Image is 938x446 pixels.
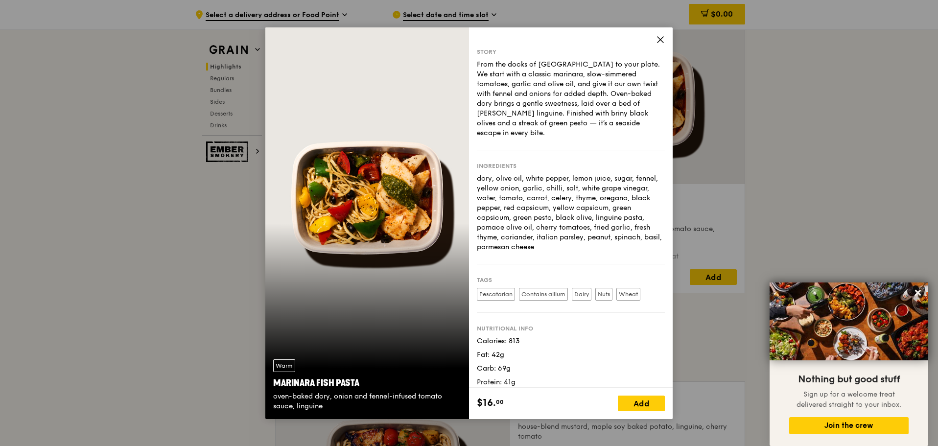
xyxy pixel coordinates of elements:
[273,359,295,372] div: Warm
[798,374,900,385] span: Nothing but good stuff
[477,162,665,170] div: Ingredients
[477,276,665,284] div: Tags
[477,174,665,252] div: dory, olive oil, white pepper, lemon juice, sugar, fennel, yellow onion, garlic, chilli, salt, wh...
[477,325,665,332] div: Nutritional info
[618,396,665,411] div: Add
[595,288,612,301] label: Nuts
[477,350,665,360] div: Fat: 42g
[496,398,504,406] span: 00
[770,282,928,360] img: DSC07876-Edit02-Large.jpeg
[789,417,909,434] button: Join the crew
[477,396,496,410] span: $16.
[910,285,926,301] button: Close
[477,48,665,56] div: Story
[572,288,591,301] label: Dairy
[616,288,640,301] label: Wheat
[477,364,665,374] div: Carb: 69g
[797,390,901,409] span: Sign up for a welcome treat delivered straight to your inbox.
[477,60,665,138] div: From the docks of [GEOGRAPHIC_DATA] to your plate. We start with a classic marinara, slow-simmere...
[477,377,665,387] div: Protein: 41g
[477,336,665,346] div: Calories: 813
[273,392,461,411] div: oven-baked dory, onion and fennel-infused tomato sauce, linguine
[519,288,568,301] label: Contains allium
[477,288,515,301] label: Pescatarian
[273,376,461,390] div: Marinara Fish Pasta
